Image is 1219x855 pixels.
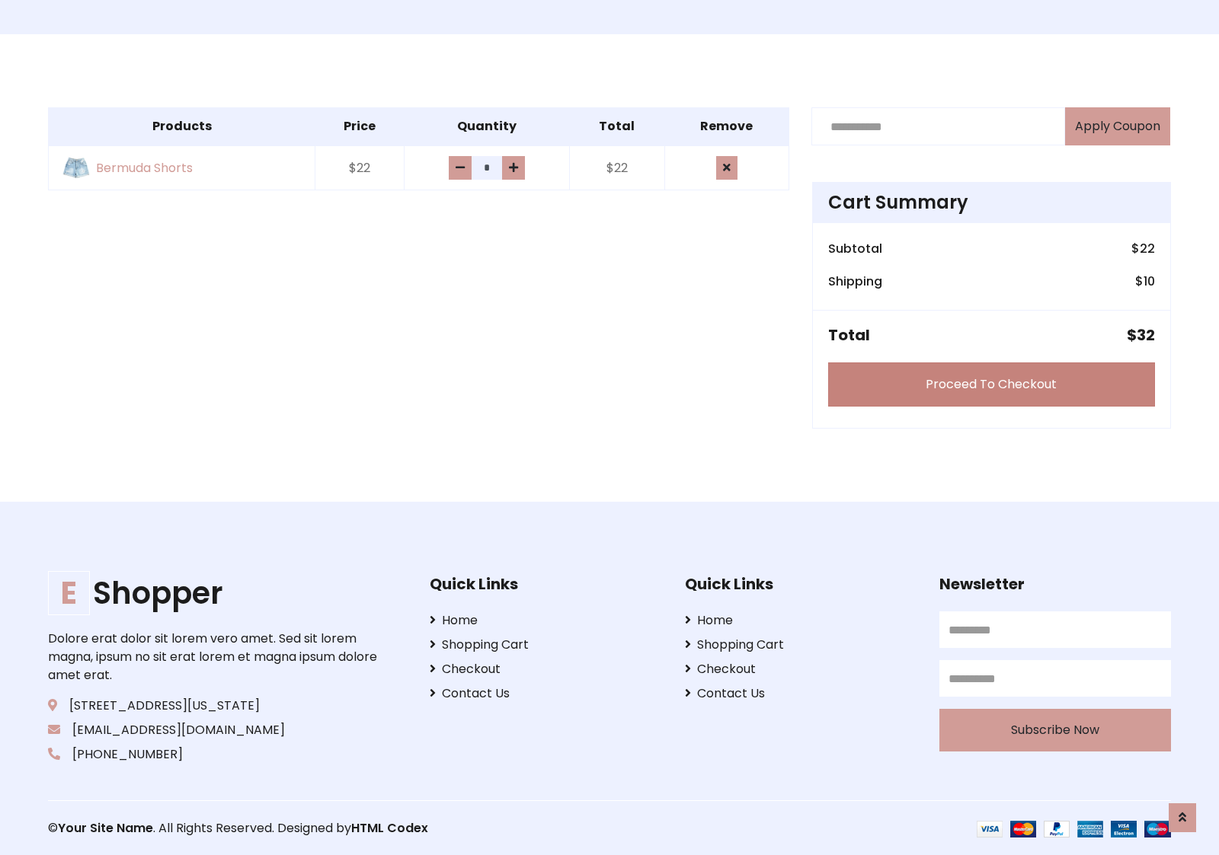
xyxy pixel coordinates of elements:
h6: $ [1131,241,1155,256]
button: Apply Coupon [1065,107,1170,145]
a: Shopping Cart [685,636,917,654]
a: Contact Us [685,684,917,703]
a: HTML Codex [351,819,428,837]
a: Checkout [430,660,661,678]
td: $22 [569,145,664,190]
a: Your Site Name [58,819,153,837]
p: [EMAIL_ADDRESS][DOMAIN_NAME] [48,721,382,739]
button: Subscribe Now [939,709,1171,751]
a: Proceed To Checkout [828,362,1155,407]
th: Products [49,108,315,146]
p: © . All Rights Reserved. Designed by [48,819,609,837]
span: 32 [1137,324,1155,346]
th: Total [569,108,664,146]
th: Price [315,108,404,146]
span: 10 [1144,273,1155,290]
span: 22 [1140,240,1155,257]
th: Quantity [404,108,569,146]
h6: $ [1135,274,1155,289]
p: [STREET_ADDRESS][US_STATE] [48,697,382,715]
h5: $ [1127,326,1155,344]
a: Home [430,611,661,630]
a: Contact Us [430,684,661,703]
a: Home [685,611,917,630]
h6: Shipping [828,274,882,289]
th: Remove [664,108,789,146]
h5: Quick Links [685,575,917,593]
h1: Shopper [48,575,382,611]
p: [PHONE_NUMBER] [48,745,382,764]
span: E [48,571,90,615]
p: Dolore erat dolor sit lorem vero amet. Sed sit lorem magna, ipsum no sit erat lorem et magna ipsu... [48,630,382,684]
h5: Quick Links [430,575,661,593]
h4: Cart Summary [828,192,1155,214]
td: $22 [315,145,404,190]
h6: Subtotal [828,241,882,256]
h5: Total [828,326,870,344]
a: Checkout [685,660,917,678]
a: EShopper [48,575,382,611]
a: Bermuda Shorts [58,155,306,180]
a: Shopping Cart [430,636,661,654]
h5: Newsletter [939,575,1171,593]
